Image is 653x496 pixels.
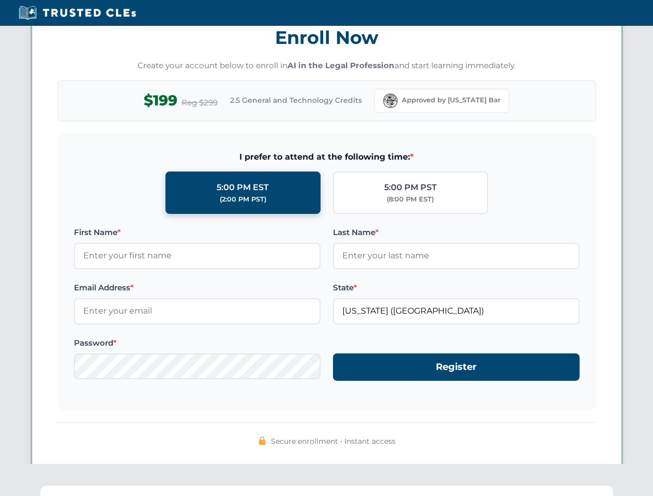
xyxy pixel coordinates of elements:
[287,60,394,70] strong: AI in the Legal Profession
[333,353,580,381] button: Register
[74,282,321,294] label: Email Address
[74,150,580,164] span: I prefer to attend at the following time:
[74,243,321,269] input: Enter your first name
[333,226,580,239] label: Last Name
[383,94,398,108] img: Florida Bar
[74,226,321,239] label: First Name
[402,95,500,105] span: Approved by [US_STATE] Bar
[57,60,596,72] p: Create your account below to enroll in and start learning immediately.
[217,181,269,194] div: 5:00 PM EST
[74,337,321,349] label: Password
[230,95,362,106] span: 2.5 General and Technology Credits
[181,97,218,109] span: Reg $299
[16,5,139,21] img: Trusted CLEs
[333,282,580,294] label: State
[258,437,266,445] img: 🔒
[144,89,177,112] span: $199
[57,21,596,54] h3: Enroll Now
[387,194,434,205] div: (8:00 PM EST)
[384,181,437,194] div: 5:00 PM PST
[271,436,396,447] span: Secure enrollment • Instant access
[74,298,321,324] input: Enter your email
[333,243,580,269] input: Enter your last name
[220,194,266,205] div: (2:00 PM PST)
[333,298,580,324] input: Florida (FL)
